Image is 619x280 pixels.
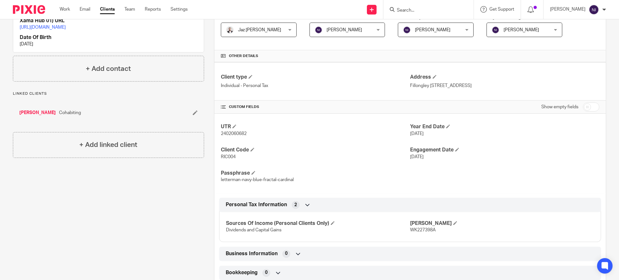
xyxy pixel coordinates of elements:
[60,6,70,13] a: Work
[504,28,539,32] span: [PERSON_NAME]
[221,170,410,177] h4: Passphrase
[13,5,45,14] img: Pixie
[221,74,410,81] h4: Client type
[80,6,90,13] a: Email
[124,6,135,13] a: Team
[20,25,66,30] a: [URL][DOMAIN_NAME]
[226,250,278,257] span: Business Information
[20,34,197,41] h4: Date Of Birth
[20,17,197,24] h4: Xama Hub 01) URL
[285,250,288,257] span: 0
[226,201,287,208] span: Personal Tax Information
[221,82,410,89] p: Individual - Personal Tax
[489,7,514,12] span: Get Support
[315,26,322,34] img: svg%3E
[145,6,161,13] a: Reports
[229,53,258,59] span: Other details
[221,14,251,20] span: YE Reviewer
[226,26,234,34] img: 48292-0008-compressed%20square.jpg
[221,131,247,136] span: 2402060682
[59,110,81,116] span: Cohabiting
[541,104,578,110] label: Show empty fields
[79,140,137,150] h4: + Add linked client
[221,123,410,130] h4: UTR
[550,6,585,13] p: [PERSON_NAME]
[226,269,258,276] span: Bookkeeping
[410,220,594,227] h4: [PERSON_NAME]
[13,91,204,96] p: Linked clients
[410,155,424,159] span: [DATE]
[396,8,454,14] input: Search
[410,74,599,81] h4: Address
[410,228,436,232] span: WK227398A
[398,14,427,20] span: Bookkeeper
[492,26,499,34] img: svg%3E
[415,28,450,32] span: [PERSON_NAME]
[20,41,197,47] p: [DATE]
[309,14,338,20] span: Accountant
[403,26,411,34] img: svg%3E
[410,82,599,89] p: Fillongley [STREET_ADDRESS]
[486,14,526,20] span: Payroll Manager
[294,202,297,208] span: 2
[226,220,410,227] h4: Sources Of Income (Personal Clients Only)
[221,155,236,159] span: RIC004
[327,28,362,32] span: [PERSON_NAME]
[221,178,294,182] span: letterman-navy-blue-fractal-cardinal
[19,110,56,116] a: [PERSON_NAME]
[100,6,115,13] a: Clients
[86,64,131,74] h4: + Add contact
[265,269,268,276] span: 0
[589,5,599,15] img: svg%3E
[410,123,599,130] h4: Year End Date
[171,6,188,13] a: Settings
[221,147,410,153] h4: Client Code
[238,28,281,32] span: Jaz [PERSON_NAME]
[221,104,410,110] h4: CUSTOM FIELDS
[410,147,599,153] h4: Engagement Date
[226,228,281,232] span: Dividends and Capital Gains
[410,131,424,136] span: [DATE]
